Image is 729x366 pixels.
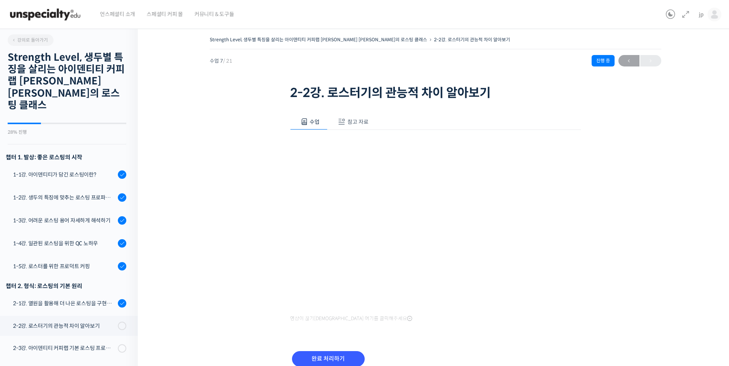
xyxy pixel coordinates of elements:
div: 1-3강. 어려운 로스팅 용어 자세하게 해석하기 [13,216,116,225]
div: 1-2강. 생두의 특징에 맞추는 로스팅 프로파일 'Stength Level' [13,193,116,202]
h1: 2-2강. 로스터기의 관능적 차이 알아보기 [290,86,581,100]
div: 28% 진행 [8,130,126,134]
span: 수업 [310,118,320,125]
div: 챕터 2. 형식: 로스팅의 기본 원리 [6,281,126,291]
span: ← [618,56,639,66]
h2: Strength Level, 생두별 특징을 살리는 아이덴티티 커피랩 [PERSON_NAME] [PERSON_NAME]의 로스팅 클래스 [8,52,126,111]
a: Strength Level, 생두별 특징을 살리는 아이덴티티 커피랩 [PERSON_NAME] [PERSON_NAME]의 로스팅 클래스 [210,37,427,42]
div: 1-5강. 로스터를 위한 프로덕트 커핑 [13,262,116,270]
div: 1-1강. 아이덴티티가 담긴 로스팅이란? [13,170,116,179]
div: 2-1강. 열원을 활용해 더 나은 로스팅을 구현하는 방법 [13,299,116,308]
a: 강의로 돌아가기 [8,34,54,46]
span: jp [699,11,704,18]
div: 2-2강. 로스터기의 관능적 차이 알아보기 [13,322,116,330]
a: ←이전 [618,55,639,66]
a: 2-2강. 로스터기의 관능적 차이 알아보기 [434,37,510,42]
div: 진행 중 [592,55,615,66]
span: 강의로 돌아가기 [11,37,48,43]
div: 2-3강. 아이덴티티 커피랩 기본 로스팅 프로파일 세팅 [13,344,116,352]
div: 1-4강. 일관된 로스팅을 위한 QC 노하우 [13,239,116,248]
span: 수업 7 [210,58,232,63]
span: / 21 [223,58,232,64]
span: 영상이 끊기[DEMOGRAPHIC_DATA] 여기를 클릭해주세요 [290,316,412,322]
h3: 챕터 1. 발상: 좋은 로스팅의 시작 [6,152,126,162]
span: 참고 자료 [347,118,369,125]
